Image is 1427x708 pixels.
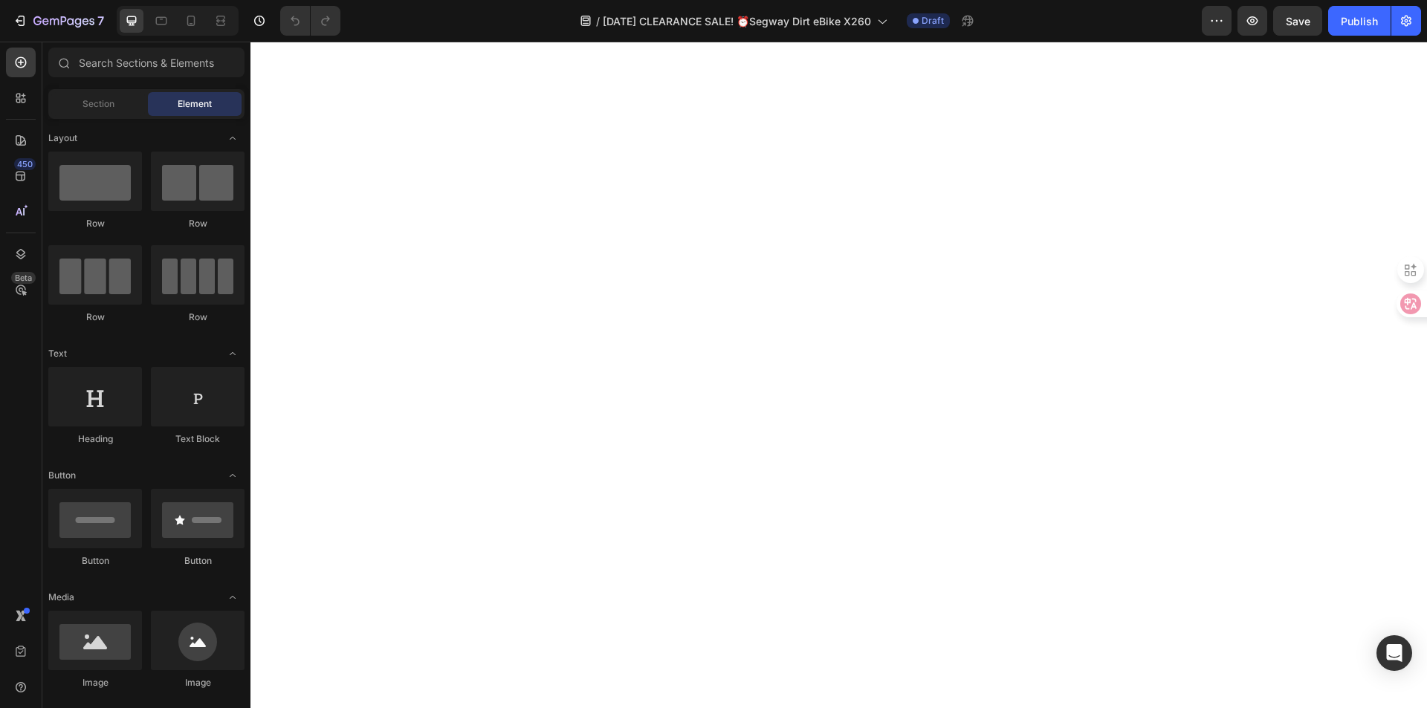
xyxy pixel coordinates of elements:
[280,6,340,36] div: Undo/Redo
[1328,6,1391,36] button: Publish
[1341,13,1378,29] div: Publish
[48,347,67,360] span: Text
[48,591,74,604] span: Media
[151,554,245,568] div: Button
[221,342,245,366] span: Toggle open
[596,13,600,29] span: /
[1376,635,1412,671] div: Open Intercom Messenger
[14,158,36,170] div: 450
[151,676,245,689] div: Image
[6,6,111,36] button: 7
[82,97,114,111] span: Section
[221,585,245,609] span: Toggle open
[48,432,142,446] div: Heading
[1286,15,1310,27] span: Save
[221,126,245,150] span: Toggle open
[151,432,245,446] div: Text Block
[97,12,104,30] p: 7
[48,131,77,145] span: Layout
[151,311,245,324] div: Row
[922,14,944,27] span: Draft
[1273,6,1322,36] button: Save
[48,217,142,230] div: Row
[48,676,142,689] div: Image
[178,97,212,111] span: Element
[151,217,245,230] div: Row
[48,311,142,324] div: Row
[48,554,142,568] div: Button
[48,48,245,77] input: Search Sections & Elements
[11,272,36,284] div: Beta
[603,13,871,29] span: [DATE] CLEARANCE SALE! ⏰Segway Dirt eBike X260
[221,464,245,487] span: Toggle open
[250,42,1427,657] iframe: Design area
[48,469,76,482] span: Button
